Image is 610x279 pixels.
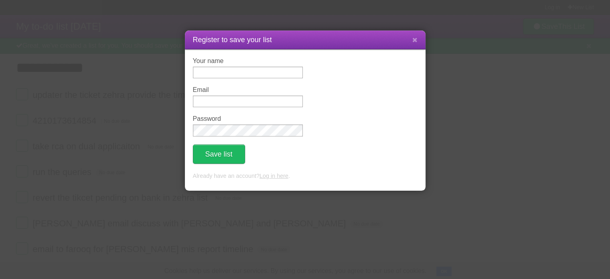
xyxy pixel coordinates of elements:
[193,172,417,181] p: Already have an account? .
[193,115,303,122] label: Password
[193,145,245,164] button: Save list
[259,173,288,179] a: Log in here
[193,86,303,94] label: Email
[193,35,417,45] h1: Register to save your list
[193,57,303,65] label: Your name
